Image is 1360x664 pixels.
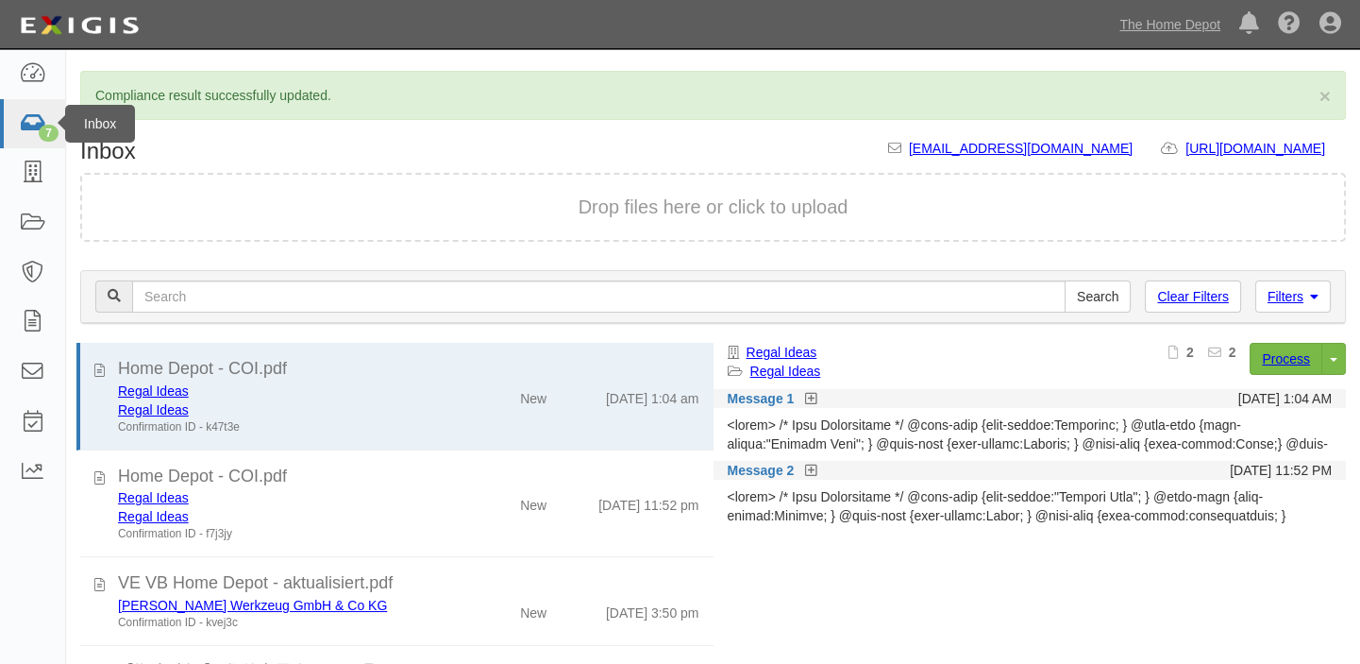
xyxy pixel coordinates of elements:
[1186,345,1194,360] b: 2
[728,461,795,480] a: Message 2
[118,419,445,435] div: Confirmation ID - k47t3e
[118,571,699,596] div: VE VB Home Depot - aktualisiert.pdf
[118,465,699,489] div: Home Depot - COI.pdf
[598,488,698,515] div: [DATE] 11:52 pm
[728,416,1333,453] div: <lorem> /* Ipsu Dolorsitame */ @cons-adip {elit-seddoe:Temporinc; } @utla-etdo {magn-aliqua:"Enim...
[909,141,1133,156] a: [EMAIL_ADDRESS][DOMAIN_NAME]
[747,345,817,360] a: Regal Ideas
[1319,85,1331,107] span: ×
[95,86,1331,105] p: Compliance result successfully updated.
[1185,141,1346,156] a: [URL][DOMAIN_NAME]
[1250,343,1322,375] a: Process
[80,139,136,163] h1: Inbox
[118,400,445,419] div: Regal Ideas
[714,461,1347,480] div: Message 2 [DATE] 11:52 PM
[728,487,1333,525] div: <lorem> /* Ipsu Dolorsitame */ @cons-adip {elit-seddoe:"Tempori Utla"; } @etdo-magn {aliq-enimad:...
[39,125,59,142] div: 7
[520,382,546,408] div: New
[118,509,189,524] a: Regal Ideas
[118,357,699,382] div: Home Depot - COI.pdf
[132,281,1066,313] input: Search
[1065,281,1131,313] input: Search
[520,596,546,622] div: New
[118,488,445,507] div: Regal Ideas
[118,507,445,526] div: Regal Ideas
[118,382,445,400] div: Regal Ideas
[118,383,189,399] a: Regal Ideas
[728,389,795,408] a: Message 1
[520,488,546,515] div: New
[1278,13,1301,36] i: Help Center - Complianz
[1229,345,1236,360] b: 2
[606,382,699,408] div: [DATE] 1:04 am
[1255,281,1331,313] a: Filters
[579,194,848,221] button: Drop files here or click to upload
[606,596,699,622] div: [DATE] 3:50 pm
[750,364,821,379] a: Regal Ideas
[118,490,189,505] a: Regal Ideas
[1238,389,1332,408] div: [DATE] 1:04 AM
[118,402,189,417] a: Regal Ideas
[1319,86,1331,106] button: Close
[1230,461,1332,480] div: [DATE] 11:52 PM
[65,105,135,143] div: Inbox
[118,615,445,631] div: Confirmation ID - kvej3c
[1110,6,1230,43] a: The Home Depot
[118,526,445,542] div: Confirmation ID - f7j3jy
[118,596,445,615] div: Adler Werkzeug GmbH & Co KG
[14,9,144,43] img: logo-5460c22ac91f19d4615b14bd174203de0afe785f0fc80cf4dbbc73dc1793850b.png
[118,598,387,613] a: [PERSON_NAME] Werkzeug GmbH & Co KG
[1145,281,1240,313] a: Clear Filters
[714,389,1347,408] div: Message 1 [DATE] 1:04 AM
